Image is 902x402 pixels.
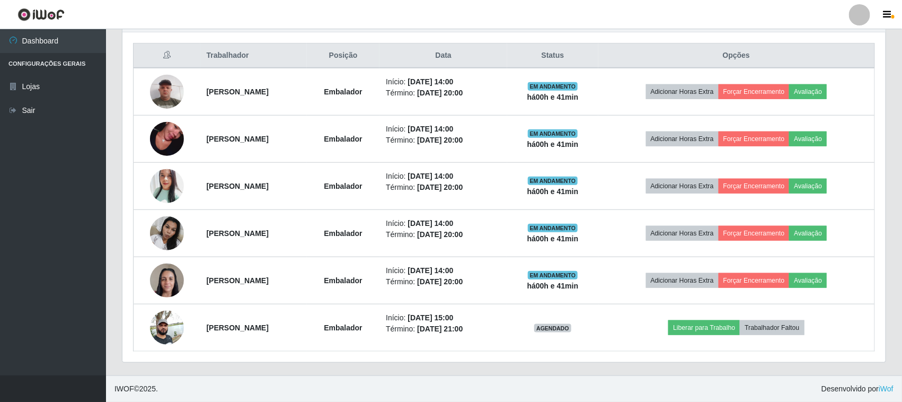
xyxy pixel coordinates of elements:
img: 1709375112510.jpeg [150,69,184,114]
time: [DATE] 21:00 [417,325,463,333]
th: Data [379,43,507,68]
li: Início: [386,76,501,88]
button: Adicionar Horas Extra [646,226,719,241]
th: Status [507,43,598,68]
button: Adicionar Horas Extra [646,179,719,194]
strong: [PERSON_NAME] [207,88,269,96]
strong: [PERSON_NAME] [207,324,269,332]
button: Trabalhador Faltou [740,320,804,335]
li: Início: [386,171,501,182]
span: EM ANDAMENTO [528,82,578,91]
img: 1702417487415.jpeg [150,305,184,350]
img: 1717438276108.jpeg [150,109,184,169]
time: [DATE] 14:00 [408,172,453,180]
time: [DATE] 20:00 [417,89,463,97]
button: Avaliação [789,226,827,241]
button: Forçar Encerramento [719,84,790,99]
span: EM ANDAMENTO [528,271,578,279]
time: [DATE] 20:00 [417,136,463,144]
button: Forçar Encerramento [719,179,790,194]
strong: há 00 h e 41 min [527,140,579,148]
li: Término: [386,182,501,193]
strong: há 00 h e 41 min [527,282,579,290]
time: [DATE] 20:00 [417,277,463,286]
span: AGENDADO [534,324,571,333]
time: [DATE] 14:00 [408,266,453,275]
th: Posição [307,43,379,68]
button: Liberar para Trabalho [668,320,740,335]
strong: [PERSON_NAME] [207,135,269,143]
strong: há 00 h e 41 min [527,234,579,243]
strong: Embalador [324,88,362,96]
a: iWof [879,384,894,393]
strong: há 00 h e 41 min [527,187,579,196]
time: [DATE] 14:00 [408,125,453,133]
time: [DATE] 20:00 [417,183,463,191]
button: Adicionar Horas Extra [646,132,719,146]
li: Término: [386,135,501,146]
time: [DATE] 20:00 [417,230,463,239]
strong: Embalador [324,135,362,143]
img: 1748729241814.jpeg [150,166,184,206]
strong: há 00 h e 41 min [527,93,579,101]
strong: Embalador [324,324,362,332]
strong: [PERSON_NAME] [207,229,269,238]
time: [DATE] 15:00 [408,313,453,322]
button: Avaliação [789,179,827,194]
button: Forçar Encerramento [719,226,790,241]
li: Início: [386,218,501,229]
img: 1730308333367.jpeg [150,211,184,256]
li: Início: [386,265,501,276]
strong: [PERSON_NAME] [207,276,269,285]
button: Forçar Encerramento [719,273,790,288]
button: Adicionar Horas Extra [646,84,719,99]
li: Término: [386,276,501,287]
th: Opções [598,43,875,68]
span: Desenvolvido por [821,383,894,395]
li: Início: [386,124,501,135]
th: Trabalhador [200,43,307,68]
button: Avaliação [789,273,827,288]
button: Forçar Encerramento [719,132,790,146]
strong: Embalador [324,229,362,238]
strong: Embalador [324,276,362,285]
span: EM ANDAMENTO [528,224,578,232]
img: CoreUI Logo [17,8,65,21]
strong: Embalador [324,182,362,190]
span: © 2025 . [114,383,158,395]
li: Início: [386,312,501,324]
span: IWOF [114,384,134,393]
strong: [PERSON_NAME] [207,182,269,190]
time: [DATE] 14:00 [408,219,453,228]
li: Término: [386,324,501,335]
button: Avaliação [789,84,827,99]
img: 1738436502768.jpeg [150,258,184,303]
button: Adicionar Horas Extra [646,273,719,288]
li: Término: [386,229,501,240]
span: EM ANDAMENTO [528,177,578,185]
button: Avaliação [789,132,827,146]
span: EM ANDAMENTO [528,129,578,138]
time: [DATE] 14:00 [408,77,453,86]
li: Término: [386,88,501,99]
